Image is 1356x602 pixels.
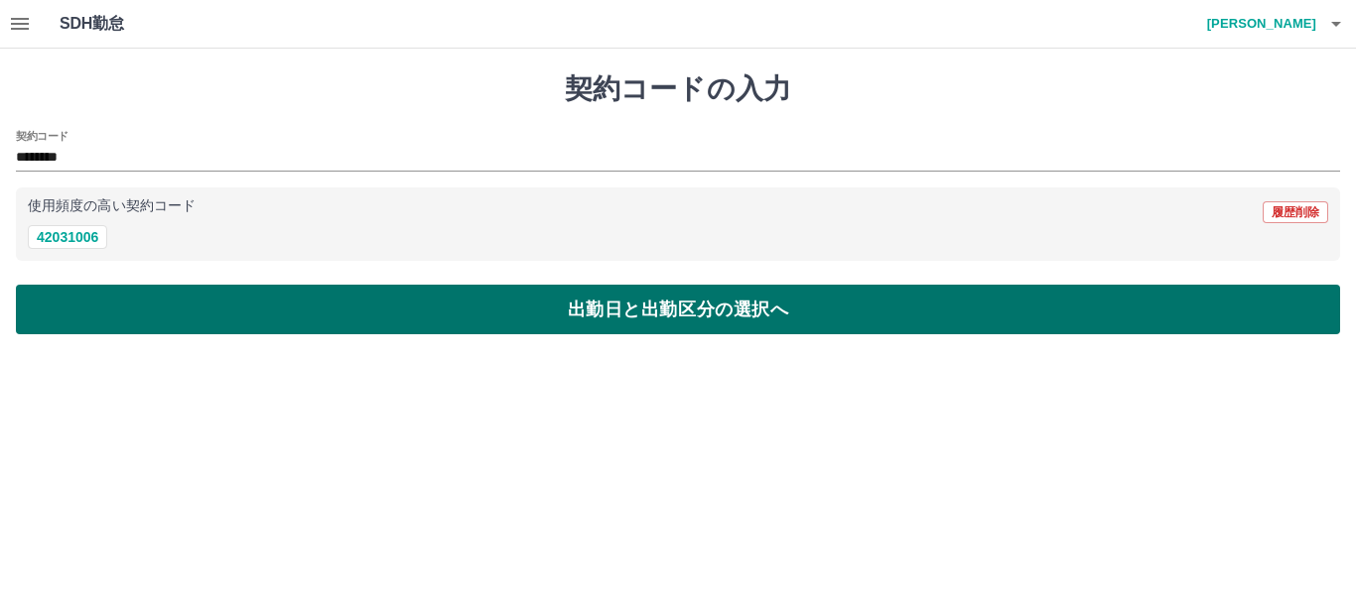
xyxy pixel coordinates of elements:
button: 出勤日と出勤区分の選択へ [16,285,1340,334]
p: 使用頻度の高い契約コード [28,199,196,213]
button: 履歴削除 [1263,201,1328,223]
button: 42031006 [28,225,107,249]
h1: 契約コードの入力 [16,72,1340,106]
h2: 契約コード [16,128,68,144]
